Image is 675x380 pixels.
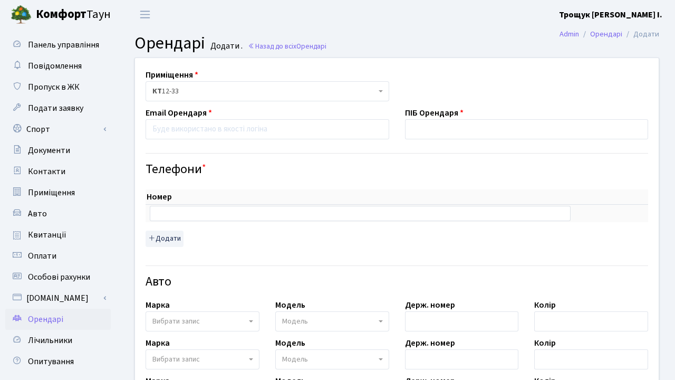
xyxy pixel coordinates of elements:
[282,316,308,327] span: Модель
[152,86,162,97] b: КТ
[146,69,198,81] label: Приміщення
[5,224,111,245] a: Квитанції
[5,309,111,330] a: Орендарі
[5,203,111,224] a: Авто
[146,231,184,247] button: Додати
[28,102,83,114] span: Подати заявку
[28,81,80,93] span: Пропуск в ЖК
[622,28,659,40] li: Додати
[5,119,111,140] a: Спорт
[28,187,75,198] span: Приміщення
[152,86,376,97] span: <b>КТ</b>&nbsp;&nbsp;&nbsp;&nbsp;12-33
[560,28,579,40] a: Admin
[146,299,170,311] label: Марка
[146,337,170,349] label: Марка
[28,313,63,325] span: Орендарі
[146,189,575,205] th: Номер
[28,39,99,51] span: Панель управління
[11,4,32,25] img: logo.png
[5,267,111,288] a: Особові рахунки
[405,107,464,119] label: ПІБ Орендаря
[5,34,111,55] a: Панель управління
[134,31,205,55] span: Орендарі
[544,23,675,45] nav: breadcrumb
[28,271,90,283] span: Особові рахунки
[36,6,111,24] span: Таун
[146,274,648,290] h4: Авто
[559,9,662,21] b: Трощук [PERSON_NAME] І.
[146,119,389,139] input: Буде використано в якості логіна
[5,77,111,98] a: Пропуск в ЖК
[5,288,111,309] a: [DOMAIN_NAME]
[28,229,66,241] span: Квитанції
[534,299,556,311] label: Колір
[146,81,389,101] span: <b>КТ</b>&nbsp;&nbsp;&nbsp;&nbsp;12-33
[28,335,72,346] span: Лічильники
[28,166,65,177] span: Контакти
[590,28,622,40] a: Орендарі
[28,208,47,220] span: Авто
[5,98,111,119] a: Подати заявку
[5,55,111,77] a: Повідомлення
[405,299,455,311] label: Держ. номер
[296,41,326,51] span: Орендарі
[152,316,200,327] span: Вибрати запис
[534,337,556,349] label: Колір
[405,337,455,349] label: Держ. номер
[208,41,243,51] small: Додати .
[28,356,74,367] span: Опитування
[146,162,648,177] h4: Телефони
[5,161,111,182] a: Контакти
[5,140,111,161] a: Документи
[28,250,56,262] span: Оплати
[5,245,111,267] a: Оплати
[248,41,326,51] a: Назад до всіхОрендарі
[28,60,82,72] span: Повідомлення
[152,354,200,365] span: Вибрати запис
[559,8,662,21] a: Трощук [PERSON_NAME] І.
[5,330,111,351] a: Лічильники
[5,351,111,372] a: Опитування
[275,299,305,311] label: Модель
[36,6,86,23] b: Комфорт
[282,354,308,365] span: Модель
[146,107,212,119] label: Email Орендаря
[5,182,111,203] a: Приміщення
[132,6,158,23] button: Переключити навігацію
[28,145,70,156] span: Документи
[275,337,305,349] label: Модель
